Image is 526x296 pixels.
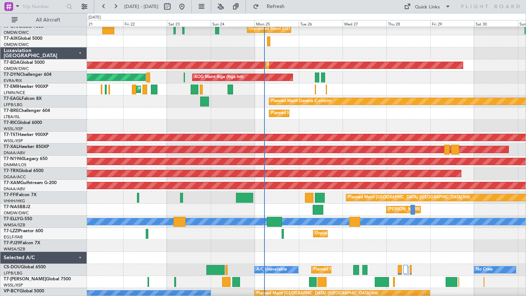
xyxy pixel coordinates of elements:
a: T7-LZZIPraetor 600 [4,229,43,233]
span: T7-N1960 [4,157,24,161]
a: DGAA/ACC [4,174,26,180]
div: Thu 21 [79,20,123,27]
a: VHHH/HKG [4,198,25,204]
span: CS-DOU [4,265,21,269]
span: T7-TRX [4,169,19,173]
button: All Aircraft [8,14,79,26]
a: DNAA/ABV [4,150,25,156]
a: T7-EMIHawker 900XP [4,85,48,89]
a: T7-TRXGlobal 6500 [4,169,43,173]
span: T7-EMI [4,85,18,89]
div: Quick Links [415,4,440,11]
a: T7-BREChallenger 604 [4,109,50,113]
span: T7-ELLY [4,217,20,221]
a: T7-XALHawker 850XP [4,145,49,149]
span: T7-LZZI [4,229,19,233]
a: T7-N1960Legacy 650 [4,157,47,161]
a: WMSA/SZB [4,246,25,252]
a: WMSA/SZB [4,222,25,228]
span: T7-RIC [4,121,17,125]
span: T7-XAM [4,181,20,185]
div: [DATE] [88,15,101,21]
a: T7-RICGlobal 6000 [4,121,42,125]
a: T7-PJ29Falcon 7X [4,241,40,245]
span: All Aircraft [19,17,77,23]
div: Planned Maint Chester [138,84,180,95]
a: T7-XAMGulfstream G-200 [4,181,57,185]
a: T7-BDAGlobal 5000 [4,61,45,65]
span: T7-BRE [4,109,19,113]
a: T7-[PERSON_NAME]Global 7500 [4,277,71,281]
button: Quick Links [400,1,454,12]
a: EGLF/FAB [4,234,23,240]
span: T7-AIX [4,36,18,41]
a: T7-EAGLFalcon 8X [4,97,42,101]
a: OMDW/DWC [4,66,29,71]
span: T7-TST [4,133,18,137]
div: AOG Maint Riga (Riga Intl) [194,72,244,83]
div: Sun 24 [211,20,255,27]
a: T7-FFIFalcon 7X [4,193,37,197]
div: Fri 22 [123,20,167,27]
a: LFMN/NCE [4,90,25,96]
a: WSSL/XSP [4,126,23,132]
span: T7-XAL [4,145,19,149]
span: T7-DYN [4,73,20,77]
a: T7-AIXGlobal 5000 [4,36,42,41]
a: VP-BCYGlobal 5000 [4,289,44,293]
span: T7-FFI [4,193,16,197]
a: CS-DOUGlobal 6500 [4,265,46,269]
a: T7-NASBBJ2 [4,205,30,209]
div: Planned Maint [GEOGRAPHIC_DATA] ([GEOGRAPHIC_DATA]) [313,264,428,275]
div: Thu 28 [386,20,430,27]
div: Sat 23 [167,20,211,27]
a: T7-ELLYG-550 [4,217,32,221]
div: Planned Maint [GEOGRAPHIC_DATA] ([GEOGRAPHIC_DATA] Intl) [348,192,470,203]
a: LFPB/LBG [4,270,23,276]
div: Wed 27 [343,20,386,27]
a: T7-DYNChallenger 604 [4,73,52,77]
div: Mon 25 [255,20,298,27]
a: DNMM/LOS [4,162,26,168]
button: Refresh [249,1,293,12]
div: Tue 26 [299,20,343,27]
a: WSSL/XSP [4,283,23,288]
div: Sat 30 [474,20,518,27]
span: T7-NAS [4,205,20,209]
a: OMDW/DWC [4,30,29,35]
span: Refresh [260,4,291,9]
a: LFPB/LBG [4,102,23,108]
span: T7-PJ29 [4,241,20,245]
input: Trip Number [22,1,64,12]
div: Planned Maint Warsaw ([GEOGRAPHIC_DATA]) [271,108,359,119]
a: DNAA/ABV [4,186,25,192]
div: Fri 29 [430,20,474,27]
a: LTBA/ISL [4,114,20,120]
span: T7-EAGL [4,97,22,101]
a: OMDW/DWC [4,42,29,47]
a: T7-TSTHawker 900XP [4,133,48,137]
div: Planned Maint Geneva (Cointrin) [271,96,331,107]
a: WSSL/XSP [4,138,23,144]
div: A/C Unavailable [256,264,287,275]
div: [PERSON_NAME] ([PERSON_NAME] Intl) [388,204,465,215]
span: T7-[PERSON_NAME] [4,277,46,281]
span: VP-BCY [4,289,19,293]
span: [DATE] - [DATE] [124,3,159,10]
div: Unplanned Maint [GEOGRAPHIC_DATA] ([GEOGRAPHIC_DATA]) [315,228,435,239]
div: Planned Maint Dubai (Al Maktoum Intl) [267,60,339,71]
a: OMDW/DWC [4,210,29,216]
a: EVRA/RIX [4,78,22,83]
div: Unplanned Maint [GEOGRAPHIC_DATA] (Seletar) [249,24,340,35]
div: No Crew [476,264,493,275]
span: T7-BDA [4,61,20,65]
